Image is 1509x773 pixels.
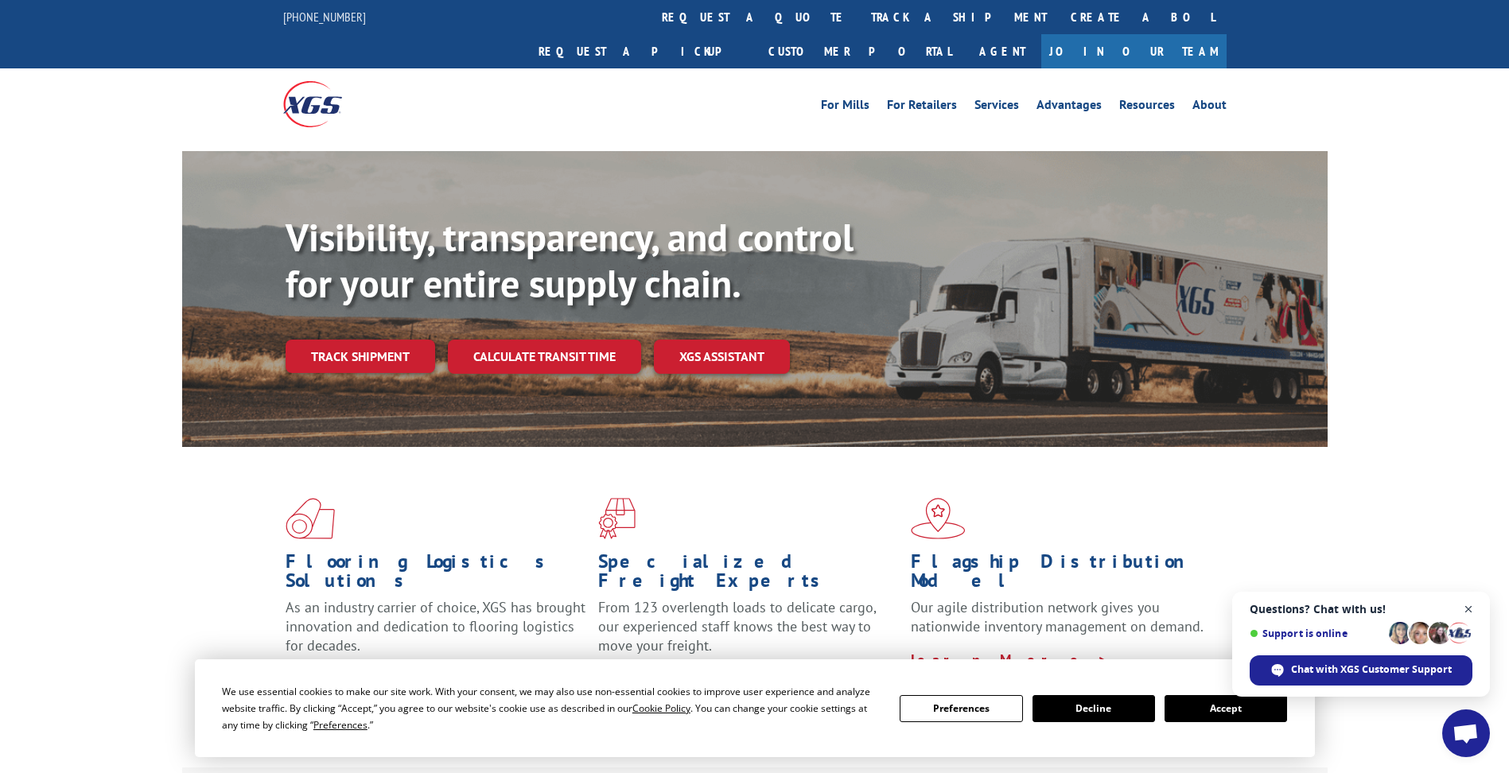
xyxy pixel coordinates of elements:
[448,340,641,374] a: Calculate transit time
[1291,662,1452,677] span: Chat with XGS Customer Support
[1041,34,1227,68] a: Join Our Team
[598,498,636,539] img: xgs-icon-focused-on-flooring-red
[654,340,790,374] a: XGS ASSISTANT
[286,498,335,539] img: xgs-icon-total-supply-chain-intelligence-red
[911,598,1204,635] span: Our agile distribution network gives you nationwide inventory management on demand.
[821,99,869,116] a: For Mills
[286,340,435,373] a: Track shipment
[1250,655,1472,686] span: Chat with XGS Customer Support
[1036,99,1102,116] a: Advantages
[911,498,966,539] img: xgs-icon-flagship-distribution-model-red
[974,99,1019,116] a: Services
[900,695,1022,722] button: Preferences
[1192,99,1227,116] a: About
[598,552,899,598] h1: Specialized Freight Experts
[963,34,1041,68] a: Agent
[1442,709,1490,757] a: Open chat
[632,701,690,715] span: Cookie Policy
[313,718,368,732] span: Preferences
[1119,99,1175,116] a: Resources
[1033,695,1155,722] button: Decline
[911,552,1211,598] h1: Flagship Distribution Model
[1250,603,1472,616] span: Questions? Chat with us!
[527,34,756,68] a: Request a pickup
[1165,695,1287,722] button: Accept
[887,99,957,116] a: For Retailers
[598,598,899,669] p: From 123 overlength loads to delicate cargo, our experienced staff knows the best way to move you...
[1250,627,1383,639] span: Support is online
[286,598,585,655] span: As an industry carrier of choice, XGS has brought innovation and dedication to flooring logistics...
[286,212,854,308] b: Visibility, transparency, and control for your entire supply chain.
[286,552,586,598] h1: Flooring Logistics Solutions
[283,9,366,25] a: [PHONE_NUMBER]
[195,659,1315,757] div: Cookie Consent Prompt
[911,651,1109,669] a: Learn More >
[756,34,963,68] a: Customer Portal
[222,683,881,733] div: We use essential cookies to make our site work. With your consent, we may also use non-essential ...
